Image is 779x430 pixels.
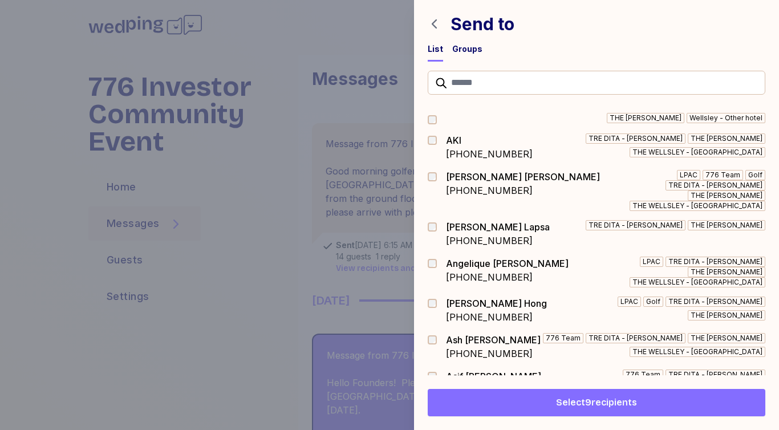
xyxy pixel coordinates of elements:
div: [PERSON_NAME] [PERSON_NAME] [446,170,600,184]
div: TRE DITA - [PERSON_NAME] [586,220,685,230]
div: [PHONE_NUMBER] [446,347,541,360]
div: [PERSON_NAME] Hong [446,297,547,310]
div: THE WELLSLEY - [GEOGRAPHIC_DATA] [630,347,765,357]
button: Select9recipients [428,389,765,416]
div: AKI [446,133,533,147]
div: [PHONE_NUMBER] [446,234,550,248]
div: THE WELLSLEY - [GEOGRAPHIC_DATA] [630,277,765,287]
div: Asif [PERSON_NAME] [446,370,541,383]
div: LPAC [640,257,663,267]
div: THE [PERSON_NAME] [688,333,765,343]
div: Groups [452,43,482,55]
div: [PHONE_NUMBER] [446,270,569,284]
div: THE [PERSON_NAME] [688,267,765,277]
div: Golf [643,297,663,307]
div: THE WELLSLEY - [GEOGRAPHIC_DATA] [630,147,765,157]
div: TRE DITA - [PERSON_NAME] [586,133,685,144]
div: THE [PERSON_NAME] [607,113,684,123]
div: Wellsley - Other hotel [687,113,765,123]
div: [PHONE_NUMBER] [446,310,547,324]
div: Ash [PERSON_NAME] [446,333,541,347]
div: LPAC [618,297,641,307]
div: 776 Team [543,333,583,343]
div: 776 Team [703,170,743,180]
div: Angelique [PERSON_NAME] [446,257,569,270]
div: TRE DITA - [PERSON_NAME] [586,333,685,343]
div: TRE DITA - [PERSON_NAME] [666,370,765,380]
div: Golf [745,170,765,180]
div: [PHONE_NUMBER] [446,184,600,197]
div: [PERSON_NAME] Lapsa [446,220,550,234]
span: Select 9 recipients [556,396,637,409]
div: THE [PERSON_NAME] [688,220,765,230]
div: LPAC [677,170,700,180]
div: [PHONE_NUMBER] [446,147,533,161]
div: TRE DITA - [PERSON_NAME] [666,180,765,190]
div: TRE DITA - [PERSON_NAME] [666,257,765,267]
h1: Send to [451,14,514,34]
div: 776 Team [623,370,663,380]
div: TRE DITA - [PERSON_NAME] [666,297,765,307]
div: THE [PERSON_NAME] [688,133,765,144]
div: THE [PERSON_NAME] [688,310,765,321]
div: List [428,43,443,55]
div: THE [PERSON_NAME] [688,190,765,201]
div: THE WELLSLEY - [GEOGRAPHIC_DATA] [630,201,765,211]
